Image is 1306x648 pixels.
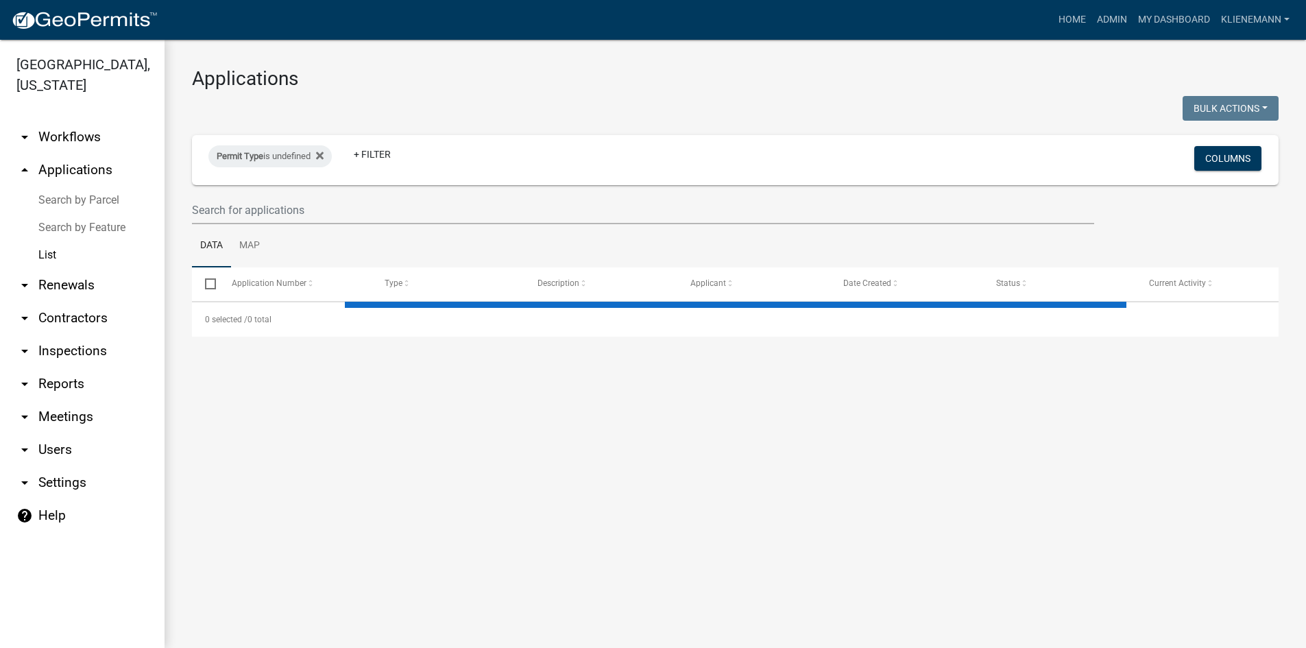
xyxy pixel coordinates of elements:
[1133,7,1216,33] a: My Dashboard
[996,278,1020,288] span: Status
[16,310,33,326] i: arrow_drop_down
[16,507,33,524] i: help
[218,267,371,300] datatable-header-cell: Application Number
[192,67,1279,91] h3: Applications
[1194,146,1261,171] button: Columns
[1216,7,1295,33] a: klienemann
[16,129,33,145] i: arrow_drop_down
[232,278,306,288] span: Application Number
[192,267,218,300] datatable-header-cell: Select
[16,475,33,491] i: arrow_drop_down
[16,343,33,359] i: arrow_drop_down
[371,267,524,300] datatable-header-cell: Type
[385,278,402,288] span: Type
[537,278,579,288] span: Description
[843,278,891,288] span: Date Created
[1136,267,1289,300] datatable-header-cell: Current Activity
[1183,96,1279,121] button: Bulk Actions
[205,315,247,324] span: 0 selected /
[1091,7,1133,33] a: Admin
[16,376,33,392] i: arrow_drop_down
[677,267,830,300] datatable-header-cell: Applicant
[1053,7,1091,33] a: Home
[983,267,1136,300] datatable-header-cell: Status
[16,442,33,458] i: arrow_drop_down
[1149,278,1206,288] span: Current Activity
[830,267,983,300] datatable-header-cell: Date Created
[16,409,33,425] i: arrow_drop_down
[192,224,231,268] a: Data
[231,224,268,268] a: Map
[217,151,263,161] span: Permit Type
[343,142,402,167] a: + Filter
[192,302,1279,337] div: 0 total
[16,277,33,293] i: arrow_drop_down
[524,267,677,300] datatable-header-cell: Description
[192,196,1094,224] input: Search for applications
[208,145,332,167] div: is undefined
[690,278,726,288] span: Applicant
[16,162,33,178] i: arrow_drop_up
